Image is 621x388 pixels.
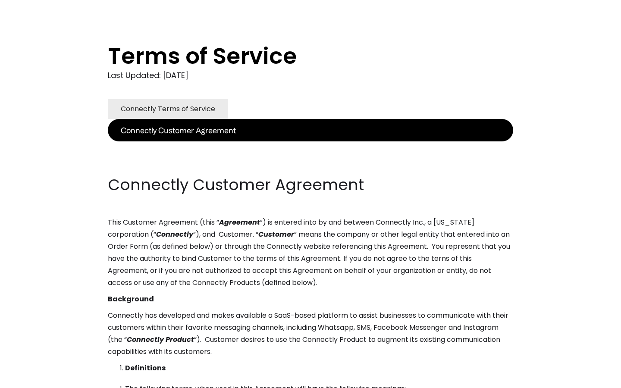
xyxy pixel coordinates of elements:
[108,310,513,358] p: Connectly has developed and makes available a SaaS-based platform to assist businesses to communi...
[9,372,52,385] aside: Language selected: English
[108,141,513,153] p: ‍
[108,216,513,289] p: This Customer Agreement (this “ ”) is entered into by and between Connectly Inc., a [US_STATE] co...
[258,229,294,239] em: Customer
[108,43,479,69] h1: Terms of Service
[127,335,194,344] em: Connectly Product
[219,217,260,227] em: Agreement
[125,363,166,373] strong: Definitions
[121,103,215,115] div: Connectly Terms of Service
[108,69,513,82] div: Last Updated: [DATE]
[108,294,154,304] strong: Background
[108,158,513,170] p: ‍
[156,229,193,239] em: Connectly
[108,174,513,196] h2: Connectly Customer Agreement
[17,373,52,385] ul: Language list
[121,124,236,136] div: Connectly Customer Agreement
